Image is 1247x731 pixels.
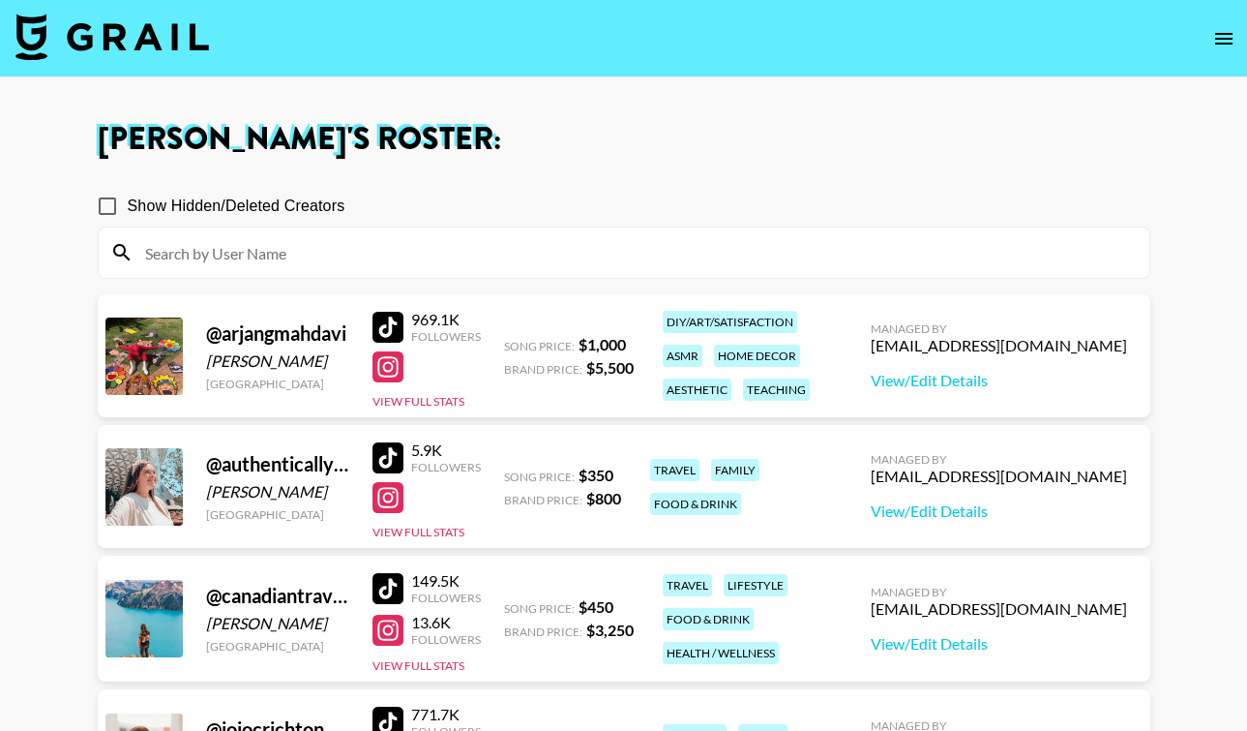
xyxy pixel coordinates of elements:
[206,482,349,502] div: [PERSON_NAME]
[206,614,349,633] div: [PERSON_NAME]
[724,574,787,596] div: lifestyle
[650,459,699,481] div: travel
[586,358,634,377] strong: $ 5,500
[871,634,1127,654] a: View/Edit Details
[411,632,481,647] div: Followers
[871,502,1127,521] a: View/Edit Details
[650,493,741,515] div: food & drink
[411,460,481,474] div: Followers
[206,321,349,346] div: @ arjangmahdavi
[411,441,481,460] div: 5.9K
[711,459,759,481] div: family
[586,621,634,639] strong: $ 3,250
[504,470,575,484] span: Song Price:
[411,613,481,632] div: 13.6K
[504,601,575,616] span: Song Price:
[504,624,582,639] span: Brand Price:
[206,377,349,391] div: [GEOGRAPHIC_DATA]
[663,379,731,401] div: aesthetic
[411,591,481,605] div: Followers
[98,124,1150,155] h1: [PERSON_NAME] 's Roster:
[579,466,613,484] strong: $ 350
[871,336,1127,355] div: [EMAIL_ADDRESS][DOMAIN_NAME]
[871,452,1127,467] div: Managed By
[128,195,345,218] span: Show Hidden/Deleted Creators
[206,584,349,608] div: @ canadiantravelgal
[1204,19,1243,58] button: open drawer
[134,237,1138,268] input: Search by User Name
[871,585,1127,599] div: Managed By
[663,574,712,596] div: travel
[714,345,800,367] div: home decor
[663,642,779,664] div: health / wellness
[15,14,209,60] img: Grail Talent
[663,345,702,367] div: asmr
[206,639,349,654] div: [GEOGRAPHIC_DATA]
[663,608,754,630] div: food & drink
[743,379,810,401] div: teaching
[206,452,349,476] div: @ authenticallykara
[586,489,621,507] strong: $ 800
[871,371,1127,390] a: View/Edit Details
[579,597,613,616] strong: $ 450
[504,362,582,377] span: Brand Price:
[411,329,481,344] div: Followers
[206,351,349,371] div: [PERSON_NAME]
[663,311,797,333] div: diy/art/satisfaction
[579,335,626,353] strong: $ 1,000
[871,599,1127,619] div: [EMAIL_ADDRESS][DOMAIN_NAME]
[411,571,481,591] div: 149.5K
[372,525,464,539] button: View Full Stats
[504,339,575,353] span: Song Price:
[871,321,1127,336] div: Managed By
[372,394,464,409] button: View Full Stats
[372,658,464,673] button: View Full Stats
[411,705,481,724] div: 771.7K
[206,507,349,522] div: [GEOGRAPHIC_DATA]
[411,310,481,329] div: 969.1K
[504,493,582,507] span: Brand Price:
[871,467,1127,486] div: [EMAIL_ADDRESS][DOMAIN_NAME]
